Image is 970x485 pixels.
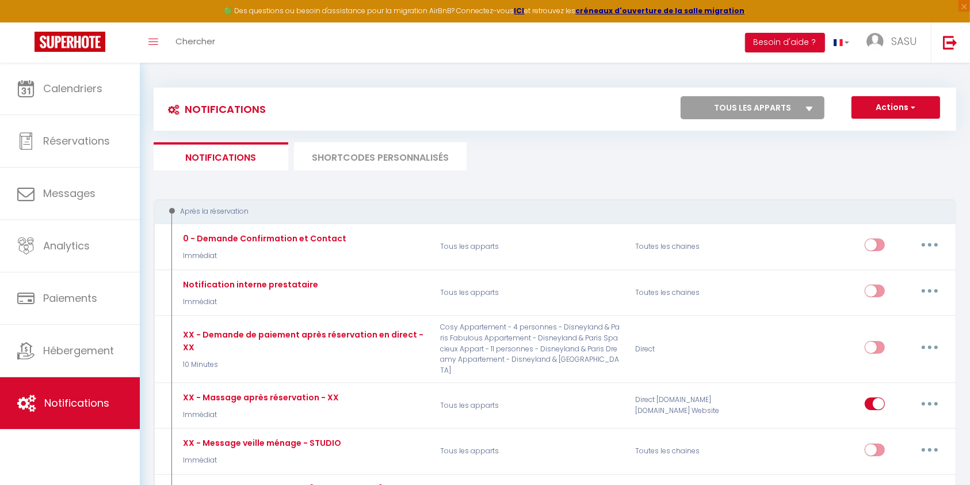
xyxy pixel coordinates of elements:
[180,455,341,466] p: Immédiat
[866,33,884,50] img: ...
[180,359,425,370] p: 10 Minutes
[433,230,628,263] p: Tous les apparts
[294,142,467,170] li: SHORTCODES PERSONNALISÉS
[43,238,90,253] span: Analytics
[162,96,266,122] h3: Notifications
[433,389,628,422] p: Tous les apparts
[858,22,931,63] a: ... SASU
[175,35,215,47] span: Chercher
[180,328,425,354] div: XX - Demande de paiement après réservation en direct - XX
[35,32,105,52] img: Super Booking
[576,6,745,16] a: créneaux d'ouverture de la salle migration
[851,96,940,119] button: Actions
[180,437,341,449] div: XX - Message veille ménage - STUDIO
[180,297,318,308] p: Immédiat
[628,322,758,376] div: Direct
[943,35,957,50] img: logout
[433,435,628,468] p: Tous les apparts
[43,186,96,200] span: Messages
[165,206,930,217] div: Après la réservation
[628,230,758,263] div: Toutes les chaines
[43,343,114,358] span: Hébergement
[628,389,758,422] div: Direct [DOMAIN_NAME] [DOMAIN_NAME] Website
[514,6,525,16] a: ICI
[433,322,628,376] p: Cosy Appartement - 4 personnes - Disneyland & Paris Fabulous Appartement - Disneyland & Paris Spa...
[433,276,628,309] p: Tous les apparts
[43,291,97,305] span: Paiements
[9,5,44,39] button: Ouvrir le widget de chat LiveChat
[44,396,109,410] span: Notifications
[154,142,288,170] li: Notifications
[180,391,339,404] div: XX - Massage après réservation - XX
[167,22,224,63] a: Chercher
[180,251,346,262] p: Immédiat
[180,410,339,420] p: Immédiat
[628,435,758,468] div: Toutes les chaines
[180,278,318,291] div: Notification interne prestataire
[628,276,758,309] div: Toutes les chaines
[43,134,110,148] span: Réservations
[745,33,825,52] button: Besoin d'aide ?
[43,81,102,96] span: Calendriers
[891,34,916,48] span: SASU
[180,232,346,245] div: 0 - Demande Confirmation et Contact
